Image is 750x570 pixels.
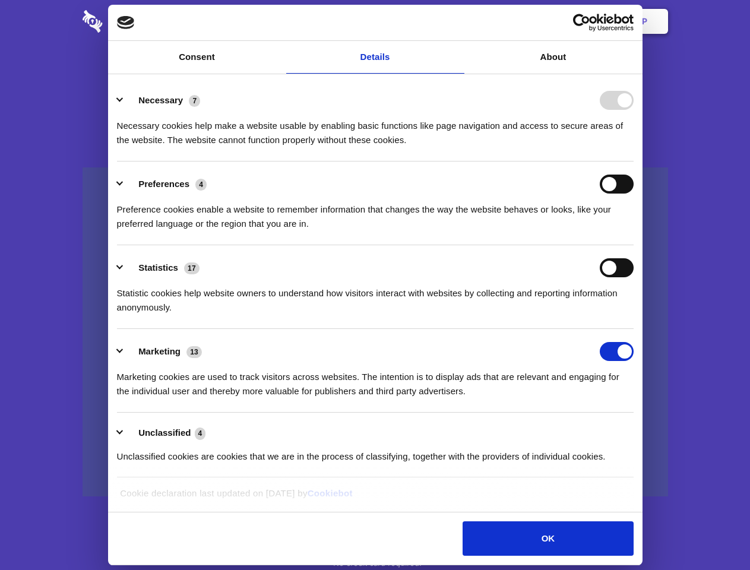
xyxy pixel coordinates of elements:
iframe: Drift Widget Chat Controller [691,511,736,556]
a: Consent [108,41,286,74]
span: 7 [189,95,200,107]
span: 4 [195,179,207,191]
button: Necessary (7) [117,91,208,110]
a: Pricing [349,3,400,40]
a: Cookiebot [308,488,353,498]
button: OK [463,521,633,556]
a: Details [286,41,464,74]
label: Marketing [138,346,181,356]
button: Preferences (4) [117,175,214,194]
div: Statistic cookies help website owners to understand how visitors interact with websites by collec... [117,277,634,315]
button: Marketing (13) [117,342,210,361]
div: Preference cookies enable a website to remember information that changes the way the website beha... [117,194,634,231]
span: 13 [186,346,202,358]
div: Cookie declaration last updated on [DATE] by [111,486,639,509]
img: logo-wordmark-white-trans-d4663122ce5f474addd5e946df7df03e33cb6a1c49d2221995e7729f52c070b2.svg [83,10,184,33]
button: Unclassified (4) [117,426,213,441]
img: logo [117,16,135,29]
a: About [464,41,643,74]
a: Login [539,3,590,40]
span: 4 [195,427,206,439]
div: Unclassified cookies are cookies that we are in the process of classifying, together with the pro... [117,441,634,464]
a: Usercentrics Cookiebot - opens in a new window [530,14,634,31]
div: Necessary cookies help make a website usable by enabling basic functions like page navigation and... [117,110,634,147]
label: Necessary [138,95,183,105]
a: Contact [482,3,536,40]
label: Preferences [138,179,189,189]
span: 17 [184,262,200,274]
div: Marketing cookies are used to track visitors across websites. The intention is to display ads tha... [117,361,634,398]
label: Statistics [138,262,178,273]
h1: Eliminate Slack Data Loss. [83,53,668,96]
button: Statistics (17) [117,258,207,277]
a: Wistia video thumbnail [83,167,668,497]
h4: Auto-redaction of sensitive data, encrypted data sharing and self-destructing private chats. Shar... [83,108,668,147]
